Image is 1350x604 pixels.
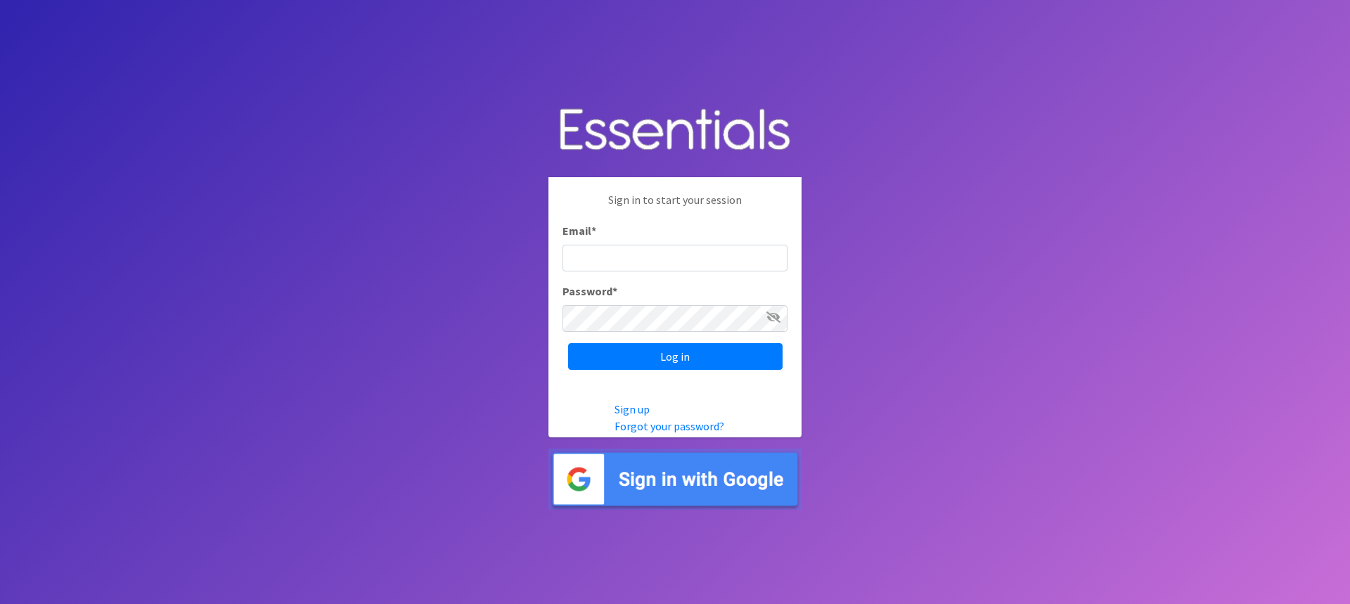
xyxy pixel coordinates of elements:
[591,224,596,238] abbr: required
[612,284,617,298] abbr: required
[568,343,783,370] input: Log in
[615,402,650,416] a: Sign up
[562,222,596,239] label: Email
[548,449,802,510] img: Sign in with Google
[562,283,617,300] label: Password
[615,419,724,433] a: Forgot your password?
[562,191,787,222] p: Sign in to start your session
[548,94,802,167] img: Human Essentials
